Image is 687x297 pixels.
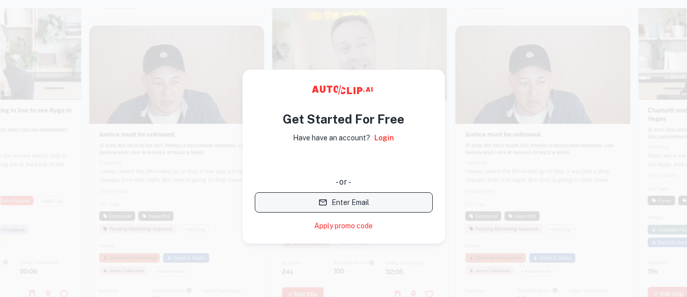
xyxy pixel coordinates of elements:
[374,132,394,143] a: Login
[283,110,404,128] h4: Get Started For Free
[255,192,433,213] button: Enter Email
[250,151,438,173] iframe: Botón de Acceder con Google
[293,132,370,143] p: Have have an account?
[255,176,433,188] div: - or -
[314,221,373,231] a: Apply promo code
